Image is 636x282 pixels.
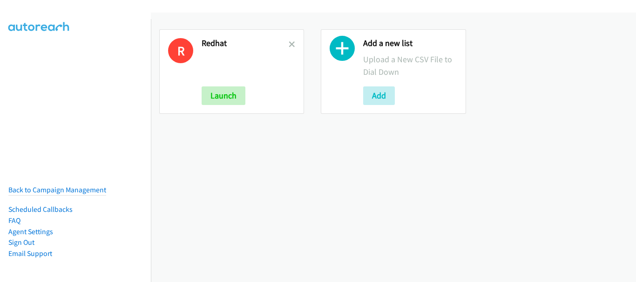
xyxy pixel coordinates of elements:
[8,185,106,194] a: Back to Campaign Management
[363,38,457,49] h2: Add a new list
[363,86,395,105] button: Add
[168,38,193,63] h1: R
[202,38,289,49] h2: Redhat
[8,249,52,258] a: Email Support
[8,205,73,214] a: Scheduled Callbacks
[8,238,34,247] a: Sign Out
[363,53,457,78] p: Upload a New CSV File to Dial Down
[202,86,245,105] button: Launch
[8,227,53,236] a: Agent Settings
[8,216,20,225] a: FAQ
